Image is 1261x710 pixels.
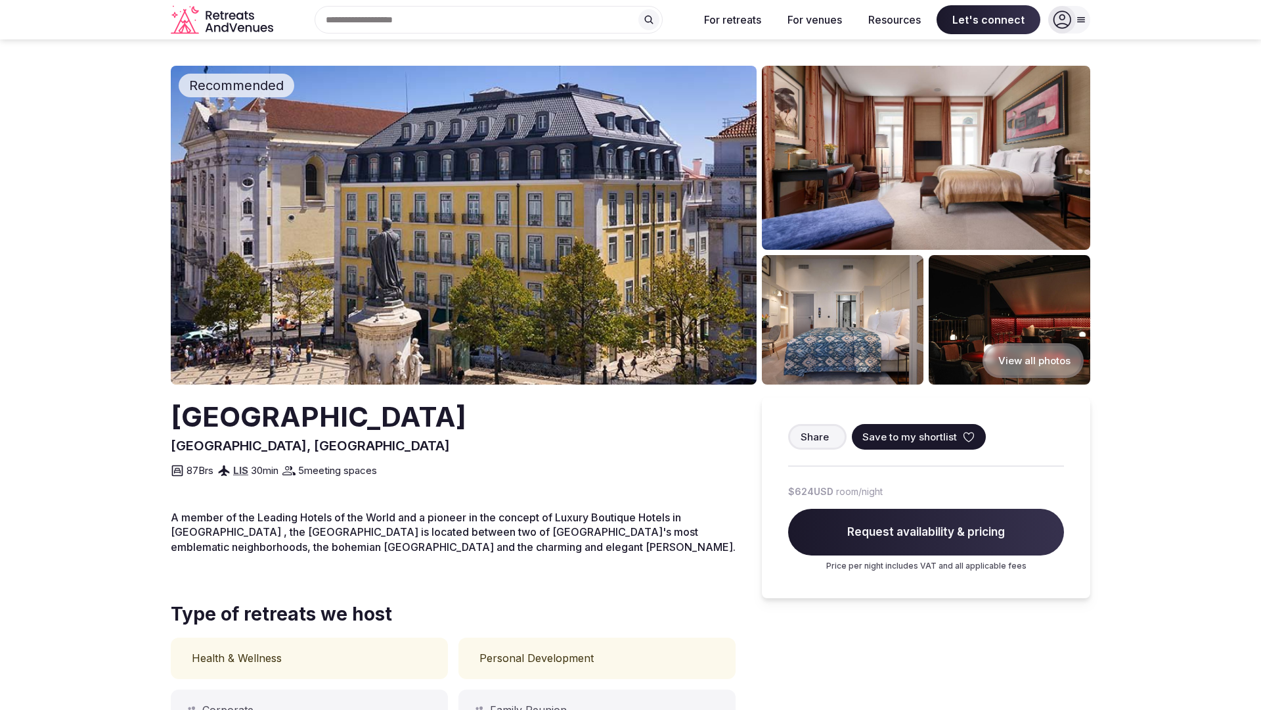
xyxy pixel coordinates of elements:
[788,509,1064,556] span: Request availability & pricing
[184,76,289,95] span: Recommended
[171,5,276,35] a: Visit the homepage
[801,430,829,444] span: Share
[862,430,957,444] span: Save to my shortlist
[777,5,852,34] button: For venues
[171,438,450,454] span: [GEOGRAPHIC_DATA], [GEOGRAPHIC_DATA]
[171,5,276,35] svg: Retreats and Venues company logo
[694,5,772,34] button: For retreats
[762,66,1090,250] img: Venue gallery photo
[298,463,377,477] span: 5 meeting spaces
[233,464,248,477] a: LIS
[171,398,466,437] h2: [GEOGRAPHIC_DATA]
[788,485,833,498] span: $624 USD
[251,463,278,477] span: 30 min
[171,602,736,627] span: Type of retreats we host
[788,561,1064,572] p: Price per night includes VAT and all applicable fees
[836,485,883,498] span: room/night
[171,66,757,385] img: Venue cover photo
[937,5,1040,34] span: Let's connect
[187,463,213,477] span: 87 Brs
[852,424,986,450] button: Save to my shortlist
[983,343,1084,378] button: View all photos
[858,5,931,34] button: Resources
[171,511,736,554] span: A member of the Leading Hotels of the World and a pioneer in the concept of Luxury Boutique Hotel...
[179,74,294,97] div: Recommended
[788,424,847,450] button: Share
[929,255,1090,385] img: Venue gallery photo
[762,255,923,385] img: Venue gallery photo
